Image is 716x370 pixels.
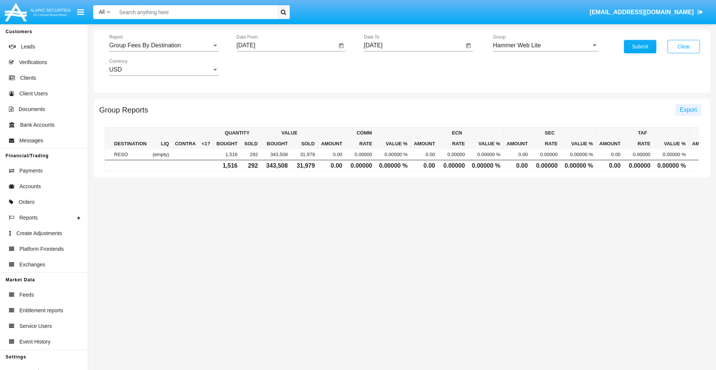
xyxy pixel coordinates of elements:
span: Platform Frontends [19,245,64,253]
td: 0.00000 [624,149,653,160]
td: 0.00000 % [468,149,503,160]
th: VALUE % [468,138,503,149]
button: Open calendar [337,41,346,50]
th: RATE [438,138,468,149]
th: COMM [318,127,411,139]
td: 1,516 [213,149,241,160]
td: 0.00000 % [653,149,689,160]
td: 0.00000 [438,160,468,171]
span: Orders [19,198,35,206]
th: <1? [199,127,213,149]
td: 1,516 [213,160,241,171]
span: Entitlement reports [19,307,63,314]
td: 0.00 [503,149,531,160]
th: RATE [531,138,560,149]
th: VALUE % [375,138,411,149]
span: Export [680,107,697,113]
td: 0.00000 % [468,160,503,171]
th: DESTINATION [111,127,150,149]
span: Messages [19,137,43,145]
span: All [99,9,105,15]
td: 292 [241,160,261,171]
td: 31,979 [291,160,318,171]
button: Clear [668,40,700,53]
th: CONTRA [172,127,199,149]
td: 0.00 [596,149,624,160]
td: 0.00000 % [375,149,411,160]
span: Client Users [19,90,48,98]
button: Export [675,104,701,116]
input: Search [116,5,274,19]
a: All [93,8,116,16]
span: Event History [19,338,50,346]
span: Create Adjustments [16,230,62,237]
td: 0.00000 % [560,149,596,160]
th: QUANTITY [213,127,261,139]
td: 0.00000 [345,160,375,171]
th: AMOUNT [318,138,345,149]
th: Bought [261,138,291,149]
td: 0.00000 [624,160,653,171]
span: Documents [19,105,45,113]
th: VALUE % [560,138,596,149]
td: 0.00 [318,149,345,160]
td: 0.00 [411,149,438,160]
span: Feeds [19,291,34,299]
span: [EMAIL_ADDRESS][DOMAIN_NAME] [590,9,694,15]
button: Open calendar [464,41,473,50]
td: 343,508 [261,149,291,160]
th: AMOUNT [596,138,624,149]
span: Reports [19,214,38,222]
th: AMOUNT [411,138,438,149]
td: 0.00000 % [560,160,596,171]
span: Exchanges [19,261,45,269]
span: Payments [19,167,43,175]
span: Accounts [19,183,41,190]
td: RESO [111,149,150,160]
th: Sold [291,138,318,149]
th: VALUE [261,127,318,139]
td: 0.00000 [531,149,560,160]
td: 0.00000 [345,149,375,160]
td: 0.00 [318,160,345,171]
td: 0.00000 % [653,160,689,171]
a: [EMAIL_ADDRESS][DOMAIN_NAME] [586,2,707,23]
td: (empty) [150,149,172,160]
td: 292 [241,149,261,160]
td: 343,508 [261,160,291,171]
td: 31,979 [291,149,318,160]
span: Group Fees By Destination [109,42,181,48]
span: Bank Accounts [20,121,55,129]
th: LIQ [150,127,172,149]
td: 0.00000 % [375,160,411,171]
h5: Group Reports [99,107,148,113]
th: AMOUNT [503,138,531,149]
span: Clients [20,74,36,82]
th: Sold [241,138,261,149]
th: RATE [345,138,375,149]
td: 0.00000 [531,160,560,171]
button: Submit [624,40,656,53]
span: Service Users [19,322,52,330]
th: Bought [213,138,241,149]
th: VALUE % [653,138,689,149]
span: Leads [21,43,35,51]
th: SEC [503,127,596,139]
span: USD [109,66,122,73]
td: 0.00 [596,160,624,171]
img: Logo image [4,1,72,23]
td: 0.00 [503,160,531,171]
th: ECN [411,127,503,139]
span: Verifications [19,58,47,66]
th: RATE [624,138,653,149]
td: 0.00000 [438,149,468,160]
th: TAF [596,127,689,139]
td: 0.00 [411,160,438,171]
